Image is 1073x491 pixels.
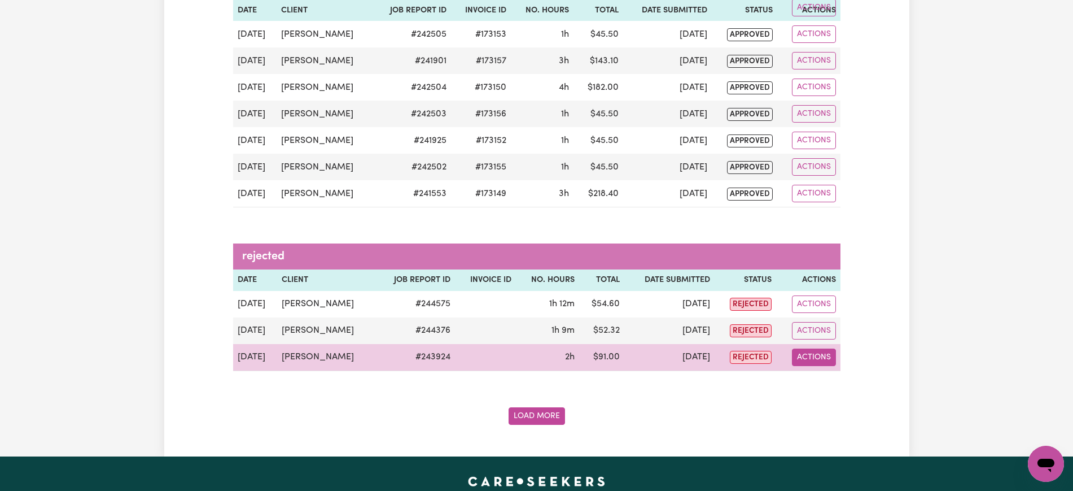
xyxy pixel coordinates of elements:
td: # 241925 [373,127,451,154]
td: [PERSON_NAME] [277,101,373,127]
td: $ 143.10 [573,47,623,74]
td: # 242503 [373,101,451,127]
td: [DATE] [623,74,712,101]
button: Fetch older job reports [509,407,565,425]
td: [DATE] [233,180,277,207]
td: $ 182.00 [573,74,623,101]
th: Total [579,270,624,291]
td: [DATE] [624,344,715,371]
td: [DATE] [233,47,277,74]
th: Invoice ID [455,270,516,291]
td: [PERSON_NAME] [277,127,373,154]
span: approved [727,28,773,41]
button: Actions [792,322,836,340]
td: [DATE] [233,21,277,47]
td: # 244376 [375,318,454,344]
th: Status [715,270,776,291]
td: # 242505 [373,21,451,47]
span: 1 hour [561,163,569,172]
td: # 242504 [373,74,451,101]
th: No. Hours [516,270,580,291]
td: [PERSON_NAME] [277,344,375,371]
td: [DATE] [623,21,712,47]
iframe: Button to launch messaging window [1028,446,1064,482]
td: [PERSON_NAME] [277,47,373,74]
td: #173156 [451,101,511,127]
span: approved [727,108,773,121]
button: Actions [792,349,836,366]
td: $ 91.00 [579,344,624,371]
td: #173150 [451,74,511,101]
span: approved [727,161,773,174]
button: Actions [792,185,836,202]
button: Actions [792,105,836,123]
td: $ 52.32 [579,318,624,344]
caption: rejected [233,244,840,270]
td: $ 45.50 [573,127,623,154]
span: 1 hour 12 minutes [549,299,575,308]
td: [DATE] [233,127,277,154]
span: approved [727,188,773,201]
span: rejected [730,324,772,337]
button: Actions [792,52,836,69]
span: 1 hour [561,136,569,145]
a: Careseekers home page [468,477,605,486]
span: 4 hours [559,83,569,92]
td: [DATE] [233,291,278,318]
td: # 241553 [373,180,451,207]
td: [DATE] [233,344,278,371]
span: 2 hours [565,353,575,362]
th: Job Report ID [375,270,454,291]
td: [DATE] [233,101,277,127]
td: $ 45.50 [573,21,623,47]
td: [PERSON_NAME] [277,74,373,101]
span: 1 hour [561,110,569,119]
button: Actions [792,158,836,176]
button: Actions [792,132,836,149]
span: 3 hours [559,57,569,66]
th: Date [233,270,278,291]
td: [PERSON_NAME] [277,21,373,47]
td: [PERSON_NAME] [277,154,373,180]
td: #173157 [451,47,511,74]
td: $ 54.60 [579,291,624,318]
button: Actions [792,79,836,96]
span: 3 hours [559,189,569,198]
span: rejected [730,298,772,311]
td: [DATE] [233,318,278,344]
td: $ 45.50 [573,154,623,180]
td: [DATE] [233,74,277,101]
td: #173153 [451,21,511,47]
span: 1 hour [561,30,569,39]
td: # 243924 [375,344,454,371]
th: Client [277,270,375,291]
td: [DATE] [233,154,277,180]
td: #173152 [451,127,511,154]
td: [PERSON_NAME] [277,180,373,207]
td: [PERSON_NAME] [277,291,375,318]
button: Actions [792,296,836,313]
td: #173155 [451,154,511,180]
td: [DATE] [623,101,712,127]
td: [DATE] [623,154,712,180]
span: approved [727,55,773,68]
td: # 244575 [375,291,454,318]
span: approved [727,134,773,147]
td: [DATE] [623,180,712,207]
td: # 242502 [373,154,451,180]
td: $ 45.50 [573,101,623,127]
td: [DATE] [623,47,712,74]
span: approved [727,81,773,94]
td: [DATE] [623,127,712,154]
span: rejected [730,351,772,364]
th: Actions [776,270,840,291]
td: $ 218.40 [573,180,623,207]
td: [PERSON_NAME] [277,318,375,344]
button: Actions [792,25,836,43]
span: 1 hour 9 minutes [551,326,575,335]
td: # 241901 [373,47,451,74]
td: #173149 [451,180,511,207]
td: [DATE] [624,318,715,344]
td: [DATE] [624,291,715,318]
th: Date Submitted [624,270,715,291]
